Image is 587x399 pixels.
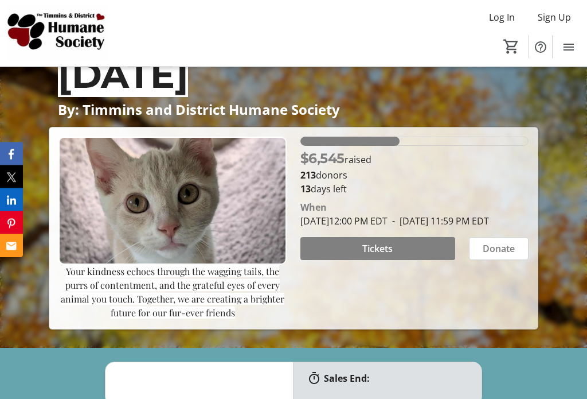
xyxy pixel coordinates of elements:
b: 213 [300,169,316,182]
img: Timmins and District Humane Society's Logo [7,5,109,62]
button: Donate [469,238,529,261]
button: Help [529,36,552,59]
span: Log In [489,10,515,24]
button: Cart [501,36,522,57]
span: 13 [300,183,311,196]
span: Sales End: [324,373,370,385]
span: Tickets [362,242,393,256]
button: Tickets [300,238,455,261]
p: donors [300,169,529,183]
p: raised [300,149,371,169]
span: $6,545 [300,150,345,167]
button: Sign Up [529,8,580,26]
span: [DATE] 11:59 PM EDT [388,215,489,228]
button: Log In [480,8,524,26]
img: Campaign CTA Media Photo [58,137,287,266]
p: days left [300,183,529,196]
div: When [300,201,327,215]
button: Menu [557,36,580,59]
span: Sign Up [538,10,571,24]
p: By: Timmins and District Humane Society [58,103,529,118]
span: Donate [483,242,515,256]
span: [DATE] 12:00 PM EDT [300,215,388,228]
span: Your kindness echoes through the wagging tails, the purrs of contentment, and the grateful eyes o... [61,266,284,319]
div: 43.63333333333333% of fundraising goal reached [300,137,529,146]
span: - [388,215,400,228]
